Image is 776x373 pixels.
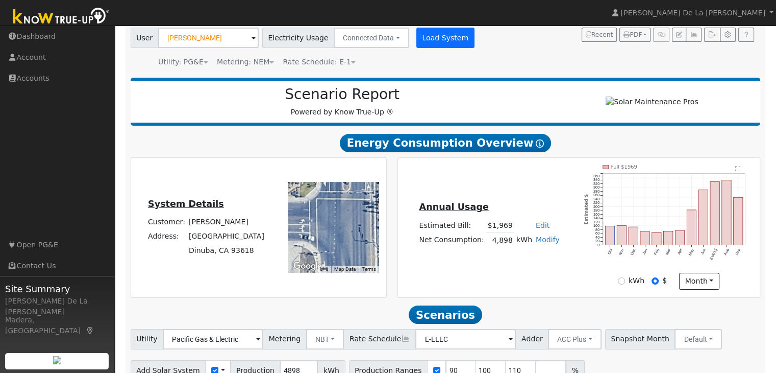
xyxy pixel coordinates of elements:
button: ACC Plus [548,329,602,349]
button: Multi-Series Graph [686,28,702,42]
input: Select a Rate Schedule [415,329,516,349]
span: Scenarios [409,306,482,324]
text: 40 [595,235,599,240]
a: Edit [536,221,549,229]
text: Estimated $ [584,194,589,224]
div: Powered by Know True-Up ® [136,86,549,118]
text: Aug [723,248,730,256]
a: Open this area in Google Maps (opens a new window) [291,260,324,273]
text: Sep [735,248,742,256]
text: 60 [595,231,599,236]
text: Pull $1969 [611,164,637,170]
button: PDF [619,28,650,42]
td: $1,969 [486,218,514,233]
text: 320 [593,181,599,186]
td: [PERSON_NAME] [187,215,266,229]
text: Jan [641,248,648,255]
label: kWh [629,275,644,286]
td: Customer: [146,215,187,229]
span: User [131,28,159,48]
u: System Details [148,199,224,209]
text: Oct [607,248,613,255]
button: NBT [306,329,344,349]
span: Utility [131,329,164,349]
button: Keyboard shortcuts [320,266,328,273]
img: Solar Maintenance Pros [606,97,698,107]
rect: onclick="" [687,210,696,245]
text:  [735,166,741,172]
text: 140 [593,216,599,220]
span: Alias: E1 [283,58,356,66]
a: Map [86,327,95,335]
label: $ [662,275,667,286]
text: 300 [593,185,599,190]
button: Default [674,329,722,349]
text: 220 [593,200,599,205]
img: Google [291,260,324,273]
td: Net Consumption: [417,233,486,248]
span: Site Summary [5,282,109,296]
div: Madera, [GEOGRAPHIC_DATA] [5,315,109,336]
text: 240 [593,197,599,201]
button: Export Interval Data [704,28,720,42]
button: Load System [416,28,474,48]
div: Utility: PG&E [158,57,208,67]
text: 80 [595,227,599,232]
text: 280 [593,189,599,194]
input: kWh [618,277,625,285]
div: [PERSON_NAME] De La [PERSON_NAME] [5,296,109,317]
button: Recent [582,28,617,42]
text: Apr [677,248,683,255]
rect: onclick="" [710,182,719,245]
rect: onclick="" [629,227,638,245]
td: kWh [514,233,534,248]
rect: onclick="" [664,231,673,245]
div: Metering: NEM [217,57,274,67]
td: Dinuba, CA 93618 [187,244,266,258]
button: Connected Data [334,28,409,48]
rect: onclick="" [675,230,685,245]
text: 180 [593,208,599,213]
text: Jun [700,248,707,255]
a: Terms (opens in new tab) [362,266,376,272]
span: Electricity Usage [262,28,334,48]
td: Estimated Bill: [417,218,486,233]
text: 200 [593,204,599,209]
text: 0 [597,243,599,247]
text: 20 [595,239,599,243]
input: Select a Utility [163,329,263,349]
span: PDF [623,31,642,38]
input: $ [652,277,659,285]
text: 260 [593,193,599,197]
text: 360 [593,174,599,178]
rect: onclick="" [652,232,661,245]
i: Show Help [536,139,544,148]
a: Modify [536,236,560,244]
span: Snapshot Month [605,329,675,349]
img: retrieve [53,356,61,364]
rect: onclick="" [722,180,731,245]
span: Metering [263,329,307,349]
text: 120 [593,220,599,224]
text: 340 [593,177,599,182]
td: Address: [146,229,187,244]
u: Annual Usage [419,202,488,212]
img: Know True-Up [8,6,115,29]
a: Help Link [738,28,754,42]
text: Mar [665,248,672,256]
span: Adder [515,329,548,349]
input: Select a User [158,28,259,48]
button: Map Data [334,266,356,273]
button: Settings [720,28,736,42]
span: [PERSON_NAME] De La [PERSON_NAME] [621,9,765,17]
text: May [688,248,695,257]
text: [DATE] [709,248,718,261]
rect: onclick="" [605,226,614,245]
span: Rate Schedule [343,329,416,349]
rect: onclick="" [640,231,649,245]
td: 4,898 [486,233,514,248]
text: Feb [653,248,660,255]
rect: onclick="" [617,225,626,245]
text: Nov [618,248,625,256]
rect: onclick="" [734,197,743,245]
